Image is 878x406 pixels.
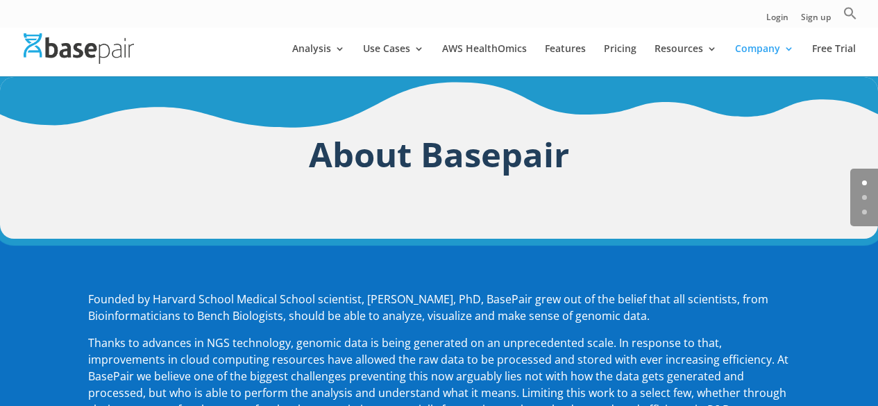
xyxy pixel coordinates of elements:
a: Pricing [604,44,636,76]
h1: About Basepair [88,130,791,186]
a: 1 [862,195,867,200]
a: Company [735,44,794,76]
a: Sign up [801,13,831,28]
a: Search Icon Link [843,6,857,28]
a: Analysis [292,44,345,76]
p: Founded by Harvard School Medical School scientist, [PERSON_NAME], PhD, BasePair grew out of the ... [88,291,791,336]
a: Free Trial [812,44,856,76]
a: Features [545,44,586,76]
img: Basepair [24,33,134,63]
a: Login [766,13,788,28]
a: 2 [862,210,867,214]
a: Use Cases [363,44,424,76]
a: AWS HealthOmics [442,44,527,76]
a: 0 [862,180,867,185]
a: Resources [655,44,717,76]
svg: Search [843,6,857,20]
